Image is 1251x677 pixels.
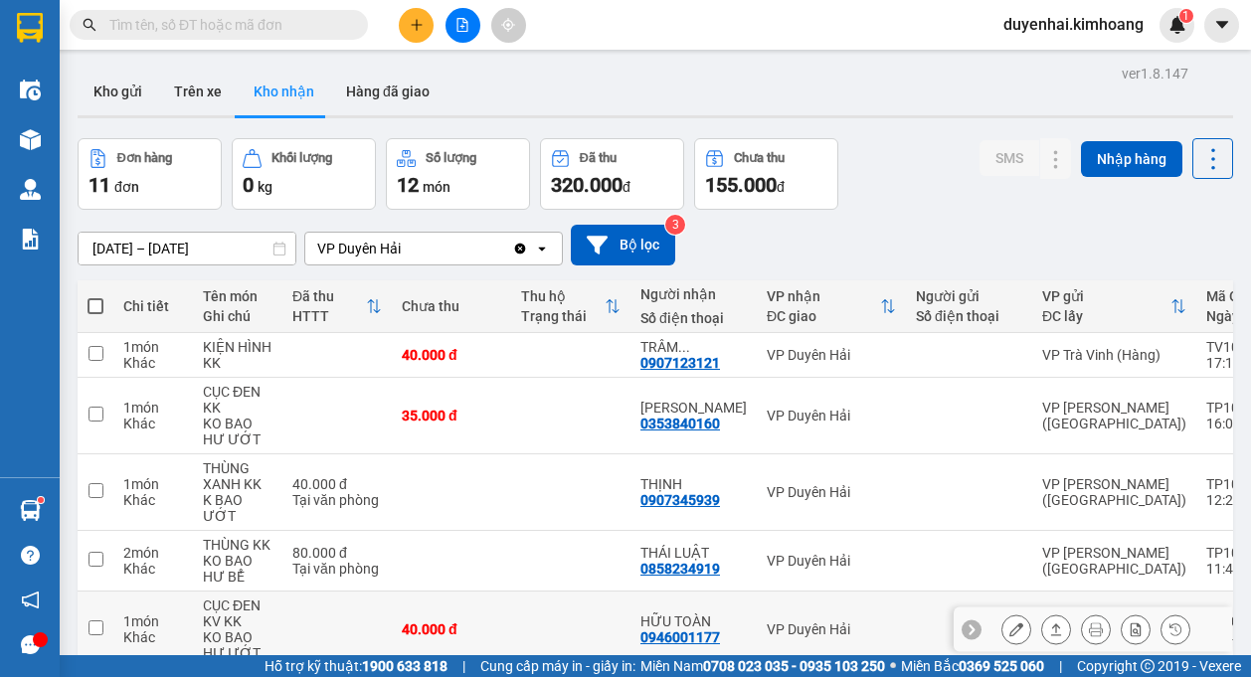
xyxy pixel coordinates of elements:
[203,629,272,661] div: KO BAO HƯ ƯỚT
[767,288,880,304] div: VP nhận
[423,179,450,195] span: món
[1182,9,1189,23] span: 1
[123,355,183,371] div: Khác
[123,416,183,431] div: Khác
[402,621,501,637] div: 40.000 đ
[1081,141,1182,177] button: Nhập hàng
[123,629,183,645] div: Khác
[640,286,747,302] div: Người nhận
[890,662,896,670] span: ⚪️
[1032,280,1196,333] th: Toggle SortBy
[640,492,720,508] div: 0907345939
[1001,614,1031,644] div: Sửa đơn hàng
[317,239,401,258] div: VP Duyên Hải
[767,484,896,500] div: VP Duyên Hải
[480,655,635,677] span: Cung cấp máy in - giấy in:
[123,298,183,314] div: Chi tiết
[123,339,183,355] div: 1 món
[282,280,392,333] th: Toggle SortBy
[757,280,906,333] th: Toggle SortBy
[20,179,41,200] img: warehouse-icon
[540,138,684,210] button: Đã thu320.000đ
[1042,545,1186,577] div: VP [PERSON_NAME] ([GEOGRAPHIC_DATA])
[402,408,501,423] div: 35.000 đ
[640,355,720,371] div: 0907123121
[446,8,480,43] button: file-add
[20,129,41,150] img: warehouse-icon
[534,241,550,256] svg: open
[203,308,272,324] div: Ghi chú
[1042,347,1186,363] div: VP Trà Vinh (Hàng)
[109,14,344,36] input: Tìm tên, số ĐT hoặc mã đơn
[767,408,896,423] div: VP Duyên Hải
[292,545,382,561] div: 80.000 đ
[1122,63,1188,85] div: ver 1.8.147
[640,545,747,561] div: THÁI LUẬT
[203,288,272,304] div: Tên món
[292,476,382,492] div: 40.000 đ
[117,151,172,165] div: Đơn hàng
[959,658,1044,674] strong: 0369 525 060
[203,384,272,416] div: CỤC ĐEN KK
[158,68,238,115] button: Trên xe
[20,500,41,521] img: warehouse-icon
[916,288,1022,304] div: Người gửi
[78,68,158,115] button: Kho gửi
[123,476,183,492] div: 1 món
[640,476,747,492] div: THỊNH
[292,308,366,324] div: HTTT
[1042,288,1170,304] div: VP gửi
[1042,400,1186,431] div: VP [PERSON_NAME] ([GEOGRAPHIC_DATA])
[777,179,785,195] span: đ
[1141,659,1155,673] span: copyright
[1213,16,1231,34] span: caret-down
[203,597,272,629] div: CỤC ĐEN KV KK
[1168,16,1186,34] img: icon-new-feature
[203,460,272,492] div: THÙNG XANH KK
[1042,308,1170,324] div: ĐC lấy
[1042,476,1186,508] div: VP [PERSON_NAME] ([GEOGRAPHIC_DATA])
[203,537,272,553] div: THÙNG KK
[20,229,41,250] img: solution-icon
[292,492,382,508] div: Tại văn phòng
[203,553,272,585] div: KO BAO HƯ BỂ
[521,308,605,324] div: Trạng thái
[580,151,617,165] div: Đã thu
[678,339,690,355] span: ...
[665,215,685,235] sup: 3
[83,18,96,32] span: search
[491,8,526,43] button: aim
[123,545,183,561] div: 2 món
[640,416,720,431] div: 0353840160
[640,613,747,629] div: HỮU TOÀN
[767,621,896,637] div: VP Duyên Hải
[640,400,747,416] div: MINH THUẬN
[705,173,777,197] span: 155.000
[123,492,183,508] div: Khác
[203,492,272,524] div: K BAO ƯỚT
[571,225,675,265] button: Bộ lọc
[402,347,501,363] div: 40.000 đ
[694,138,838,210] button: Chưa thu155.000đ
[987,12,1160,37] span: duyenhai.kimhoang
[767,553,896,569] div: VP Duyên Hải
[980,140,1039,176] button: SMS
[238,68,330,115] button: Kho nhận
[243,173,254,197] span: 0
[203,339,272,371] div: KIỆN HÌNH KK
[901,655,1044,677] span: Miền Bắc
[362,658,447,674] strong: 1900 633 818
[292,288,366,304] div: Đã thu
[114,179,139,195] span: đơn
[78,138,222,210] button: Đơn hàng11đơn
[258,179,272,195] span: kg
[640,629,720,645] div: 0946001177
[399,8,434,43] button: plus
[402,298,501,314] div: Chưa thu
[1179,9,1193,23] sup: 1
[21,635,40,654] span: message
[397,173,419,197] span: 12
[501,18,515,32] span: aim
[79,233,295,264] input: Select a date range.
[292,561,382,577] div: Tại văn phòng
